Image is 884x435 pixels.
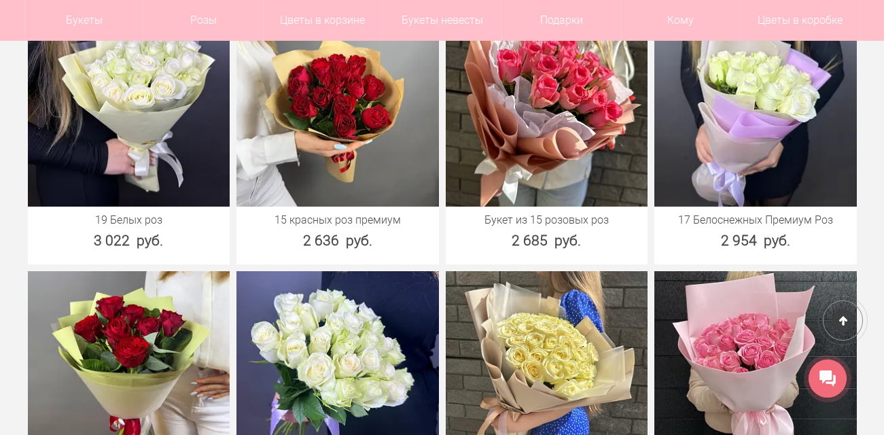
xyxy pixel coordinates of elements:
[661,213,850,227] a: 17 Белоснежных Премиум Роз
[28,230,230,251] div: 3 022 руб.
[236,230,439,251] div: 2 636 руб.
[236,4,439,207] img: 15 красных роз премиум
[446,4,648,207] img: Букет из 15 розовых роз
[453,213,641,227] a: Букет из 15 розовых роз
[654,4,857,207] img: 17 Белоснежных Премиум Роз
[28,4,230,207] img: 19 Белых роз
[243,213,432,227] a: 15 красных роз премиум
[654,230,857,251] div: 2 954 руб.
[35,213,224,227] a: 19 Белых роз
[446,230,648,251] div: 2 685 руб.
